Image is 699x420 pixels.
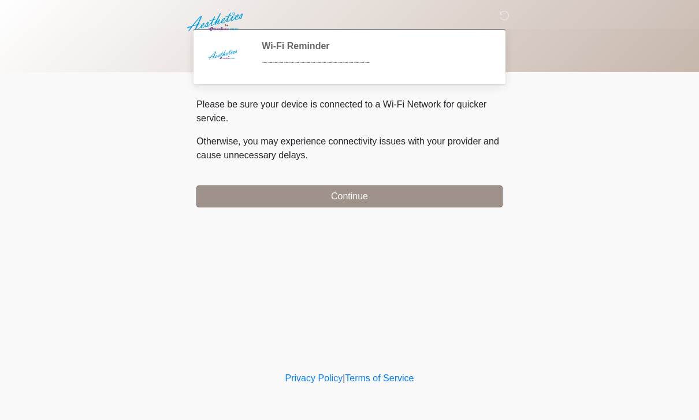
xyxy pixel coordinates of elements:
div: ~~~~~~~~~~~~~~~~~~~~ [262,56,485,70]
p: Please be sure your device is connected to a Wi-Fi Network for quicker service. [196,98,503,125]
button: Continue [196,185,503,207]
h2: Wi-Fi Reminder [262,40,485,51]
img: Aesthetics by Emediate Cure Logo [185,9,248,35]
a: Privacy Policy [285,373,343,383]
span: . [306,150,308,160]
a: Terms of Service [345,373,414,383]
p: Otherwise, you may experience connectivity issues with your provider and cause unnecessary delays [196,135,503,162]
img: Agent Avatar [205,40,240,75]
a: | [343,373,345,383]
